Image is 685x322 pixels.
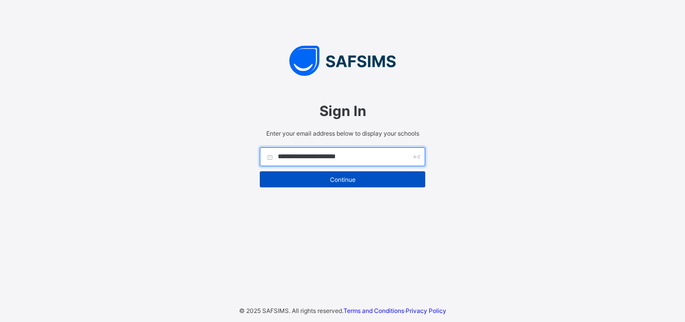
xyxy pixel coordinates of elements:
a: Terms and Conditions [344,307,404,314]
span: Continue [267,176,418,183]
span: © 2025 SAFSIMS. All rights reserved. [239,307,344,314]
span: Sign In [260,102,425,120]
img: SAFSIMS Logo [250,46,435,76]
a: Privacy Policy [406,307,446,314]
span: · [344,307,446,314]
span: Enter your email address below to display your schools [260,130,425,137]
